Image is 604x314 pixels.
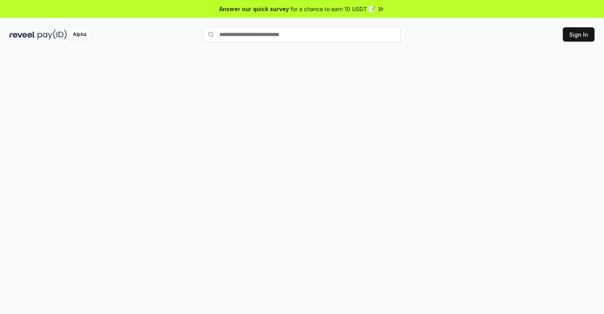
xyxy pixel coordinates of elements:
[291,5,375,13] span: for a chance to earn 10 USDT 📝
[68,30,91,40] div: Alpha
[563,27,595,42] button: Sign In
[38,30,67,40] img: pay_id
[219,5,289,13] span: Answer our quick survey
[9,30,36,40] img: reveel_dark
